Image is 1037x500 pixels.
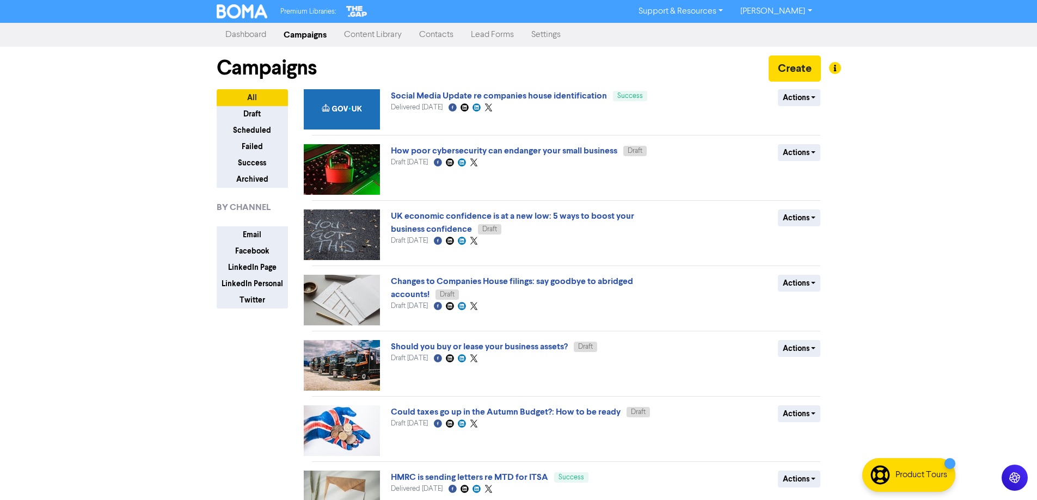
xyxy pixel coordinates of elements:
[732,3,820,20] a: [PERSON_NAME]
[391,472,548,483] a: HMRC is sending letters re MTD for ITSA
[217,201,271,214] span: BY CHANNEL
[391,406,621,417] a: Could taxes go up in the Autumn Budget?: How to be ready
[304,89,380,129] img: image_1753367521740.png
[217,122,288,139] button: Scheduled
[523,24,569,46] a: Settings
[391,104,443,111] span: Delivered [DATE]
[778,405,821,422] button: Actions
[391,276,633,300] a: Changes to Companies House filings: say goodbye to abridged accounts!
[217,292,288,308] button: Twitter
[559,474,584,481] span: Success
[769,55,821,82] button: Create
[217,138,288,155] button: Failed
[391,90,607,101] a: Social Media Update re companies house identification
[391,145,617,156] a: How poor cybersecurity can endanger your small business
[304,209,380,260] img: image_1757410074959.jpg
[217,106,288,122] button: Draft
[778,144,821,161] button: Actions
[778,340,821,357] button: Actions
[631,409,646,416] span: Draft
[778,209,821,226] button: Actions
[482,226,497,233] span: Draft
[391,303,428,310] span: Draft [DATE]
[778,275,821,292] button: Actions
[275,24,335,46] a: Campaigns
[617,92,643,100] span: Success
[345,4,369,18] img: The Gap
[217,55,317,81] h1: Campaigns
[280,8,336,15] span: Premium Libraries:
[217,259,288,276] button: LinkedIn Page
[217,171,288,188] button: Archived
[778,471,821,487] button: Actions
[217,275,288,292] button: LinkedIn Personal
[778,89,821,106] button: Actions
[304,144,380,195] img: image_1757410046295.jpg
[391,420,428,427] span: Draft [DATE]
[391,355,428,362] span: Draft [DATE]
[578,343,593,350] span: Draft
[335,24,410,46] a: Content Library
[391,485,443,492] span: Delivered [DATE]
[391,237,428,244] span: Draft [DATE]
[391,341,568,352] a: Should you buy or lease your business assets?
[410,24,462,46] a: Contacts
[983,448,1037,500] iframe: Chat Widget
[304,275,380,325] img: image_1757409419163.jpg
[304,405,380,456] img: image_1757408631592.jpeg
[630,3,732,20] a: Support & Resources
[391,159,428,166] span: Draft [DATE]
[217,243,288,260] button: Facebook
[462,24,523,46] a: Lead Forms
[628,147,642,155] span: Draft
[217,155,288,171] button: Success
[217,4,268,18] img: BOMA Logo
[304,340,380,391] img: image_1757408690464.jpg
[391,211,634,234] a: UK economic confidence is at a new low: 5 ways to boost your business confidence
[217,89,288,106] button: All
[217,226,288,243] button: Email
[440,291,455,298] span: Draft
[217,24,275,46] a: Dashboard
